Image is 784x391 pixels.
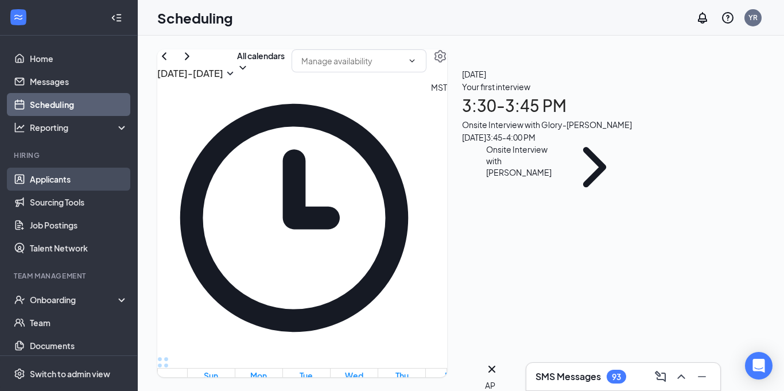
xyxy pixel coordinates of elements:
svg: SmallChevronDown [223,67,237,80]
button: ChevronUp [672,367,690,386]
svg: ChevronLeft [157,49,171,63]
svg: Settings [14,368,25,380]
div: Onsite Interview with [PERSON_NAME] [486,144,558,178]
svg: Minimize [695,370,709,384]
div: Tue [297,370,316,381]
div: Sun [201,370,221,381]
svg: QuestionInfo [721,11,735,25]
h3: SMS Messages [535,370,601,383]
input: Manage availability [301,55,403,67]
svg: Clock [157,81,431,355]
a: Team [30,311,128,334]
h1: 3:30 - 3:45 PM [462,93,632,118]
div: Your first interview [462,80,632,93]
svg: ChevronRight [558,131,631,203]
div: [DATE] [462,131,486,203]
a: Applicants [30,168,128,191]
div: Open Intercom Messenger [745,352,773,380]
button: ComposeMessage [651,367,670,386]
span: MST [431,81,447,355]
div: YR [748,13,758,22]
span: [DATE] [462,68,632,80]
a: Settings [433,49,447,81]
svg: ChevronDown [237,62,249,73]
div: Hiring [14,150,126,160]
a: Scheduling [30,93,128,116]
div: Onboarding [30,294,118,305]
h3: [DATE] - [DATE] [157,66,223,81]
svg: Notifications [696,11,709,25]
a: Home [30,47,128,70]
button: All calendarsChevronDown [237,49,285,73]
div: Mon [249,370,269,381]
svg: ChevronDown [407,56,417,65]
svg: ChevronRight [180,49,194,63]
a: Sourcing Tools [30,191,128,214]
h1: Scheduling [157,8,233,28]
a: Job Postings [30,214,128,237]
svg: Analysis [14,122,25,133]
svg: Settings [433,49,447,63]
div: Wed [344,370,364,381]
svg: WorkstreamLogo [13,11,24,23]
div: Thu [392,370,412,381]
div: 3:45 - 4:00 PM [486,131,558,144]
svg: Collapse [111,12,122,24]
div: Onsite Interview with Glory-[PERSON_NAME] [462,118,632,131]
a: Talent Network [30,237,128,260]
div: Switch to admin view [30,368,110,380]
div: Reporting [30,122,129,133]
a: Messages [30,70,128,93]
div: 93 [612,372,621,382]
svg: ChevronUp [674,370,688,384]
div: Team Management [14,271,126,281]
svg: UserCheck [14,294,25,305]
a: Documents [30,334,128,357]
div: Fri [440,370,459,381]
button: Minimize [693,367,711,386]
svg: Cross [485,362,499,376]
svg: ComposeMessage [654,370,667,384]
